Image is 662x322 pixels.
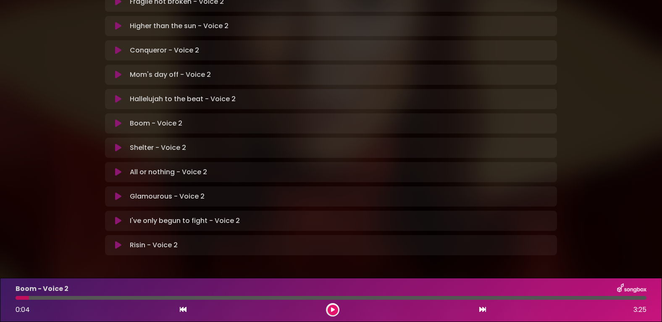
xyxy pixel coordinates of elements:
[130,167,207,177] p: All or nothing - Voice 2
[130,94,236,104] p: Hallelujah to the beat - Voice 2
[130,240,178,250] p: Risin - Voice 2
[130,45,199,55] p: Conqueror - Voice 2
[130,118,182,128] p: Boom - Voice 2
[130,216,240,226] p: I've only begun to fight - Voice 2
[130,191,205,202] p: Glamourous - Voice 2
[130,70,211,80] p: Mom's day off - Voice 2
[16,284,68,294] p: Boom - Voice 2
[130,21,229,31] p: Higher than the sun - Voice 2
[617,283,646,294] img: songbox-logo-white.png
[130,143,186,153] p: Shelter - Voice 2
